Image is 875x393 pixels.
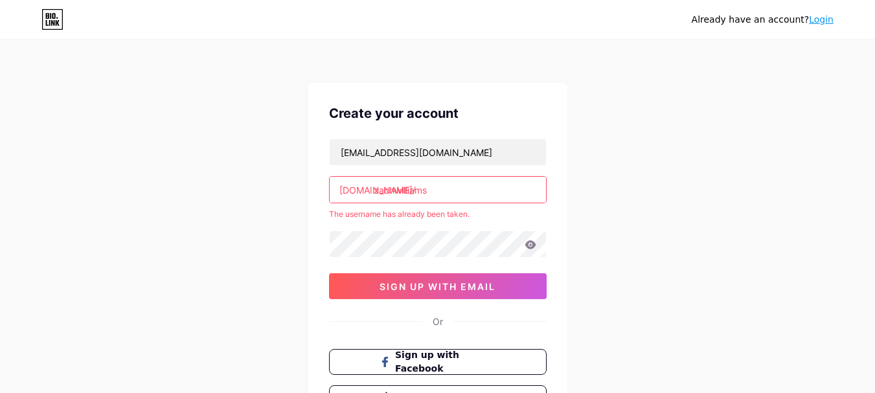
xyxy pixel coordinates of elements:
span: Sign up with Facebook [395,348,495,376]
button: Sign up with Facebook [329,349,547,375]
div: Create your account [329,104,547,123]
span: sign up with email [380,281,495,292]
div: [DOMAIN_NAME]/ [339,183,416,197]
input: username [330,177,546,203]
a: Login [809,14,834,25]
div: The username has already been taken. [329,208,547,220]
div: Already have an account? [692,13,834,27]
div: Or [433,315,443,328]
input: Email [330,139,546,165]
button: sign up with email [329,273,547,299]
